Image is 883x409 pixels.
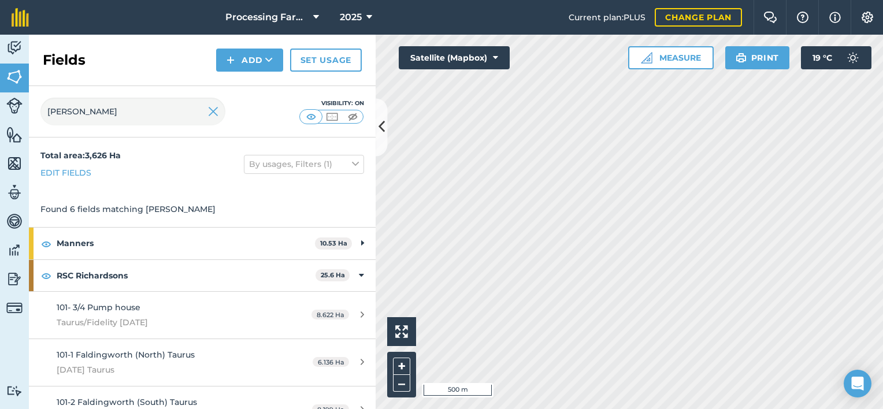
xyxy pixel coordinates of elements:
img: fieldmargin Logo [12,8,29,27]
button: 19 °C [801,46,871,69]
img: svg+xml;base64,PHN2ZyB4bWxucz0iaHR0cDovL3d3dy53My5vcmcvMjAwMC9zdmciIHdpZHRoPSI1MCIgaGVpZ2h0PSI0MC... [346,111,360,122]
img: svg+xml;base64,PHN2ZyB4bWxucz0iaHR0cDovL3d3dy53My5vcmcvMjAwMC9zdmciIHdpZHRoPSI1MCIgaGVpZ2h0PSI0MC... [325,111,339,122]
strong: Total area : 3,626 Ha [40,150,121,161]
img: A question mark icon [796,12,810,23]
div: Manners10.53 Ha [29,228,376,259]
span: Current plan : PLUS [569,11,645,24]
span: 101- 3/4 Pump house [57,302,140,313]
img: svg+xml;base64,PHN2ZyB4bWxucz0iaHR0cDovL3d3dy53My5vcmcvMjAwMC9zdmciIHdpZHRoPSIxNyIgaGVpZ2h0PSIxNy... [829,10,841,24]
a: Set usage [290,49,362,72]
img: svg+xml;base64,PD94bWwgdmVyc2lvbj0iMS4wIiBlbmNvZGluZz0idXRmLTgiPz4KPCEtLSBHZW5lcmF0b3I6IEFkb2JlIE... [6,385,23,396]
img: svg+xml;base64,PD94bWwgdmVyc2lvbj0iMS4wIiBlbmNvZGluZz0idXRmLTgiPz4KPCEtLSBHZW5lcmF0b3I6IEFkb2JlIE... [6,270,23,288]
img: svg+xml;base64,PD94bWwgdmVyc2lvbj0iMS4wIiBlbmNvZGluZz0idXRmLTgiPz4KPCEtLSBHZW5lcmF0b3I6IEFkb2JlIE... [6,98,23,114]
strong: Manners [57,228,315,259]
button: – [393,375,410,392]
button: Measure [628,46,714,69]
span: 101-2 Faldingworth (South) Taurus [57,397,197,407]
button: Add [216,49,283,72]
img: svg+xml;base64,PHN2ZyB4bWxucz0iaHR0cDovL3d3dy53My5vcmcvMjAwMC9zdmciIHdpZHRoPSIxOCIgaGVpZ2h0PSIyNC... [41,237,51,251]
img: svg+xml;base64,PD94bWwgdmVyc2lvbj0iMS4wIiBlbmNvZGluZz0idXRmLTgiPz4KPCEtLSBHZW5lcmF0b3I6IEFkb2JlIE... [6,300,23,316]
a: Change plan [655,8,742,27]
a: Edit fields [40,166,91,179]
div: RSC Richardsons25.6 Ha [29,260,376,291]
span: Processing Farms [225,10,309,24]
img: svg+xml;base64,PHN2ZyB4bWxucz0iaHR0cDovL3d3dy53My5vcmcvMjAwMC9zdmciIHdpZHRoPSI1NiIgaGVpZ2h0PSI2MC... [6,155,23,172]
a: 101- 3/4 Pump houseTaurus/Fidelity [DATE]8.622 Ha [29,292,376,339]
span: [DATE] Taurus [57,363,274,376]
button: + [393,358,410,375]
img: svg+xml;base64,PD94bWwgdmVyc2lvbj0iMS4wIiBlbmNvZGluZz0idXRmLTgiPz4KPCEtLSBHZW5lcmF0b3I6IEFkb2JlIE... [841,46,865,69]
a: 101-1 Faldingworth (North) Taurus[DATE] Taurus6.136 Ha [29,339,376,386]
span: 2025 [340,10,362,24]
span: 101-1 Faldingworth (North) Taurus [57,349,195,360]
img: Two speech bubbles overlapping with the left bubble in the forefront [763,12,777,23]
img: Four arrows, one pointing top left, one top right, one bottom right and the last bottom left [395,325,408,338]
div: Open Intercom Messenger [844,370,871,397]
div: Found 6 fields matching [PERSON_NAME] [29,191,376,227]
button: Satellite (Mapbox) [399,46,510,69]
strong: 10.53 Ha [320,239,347,247]
img: svg+xml;base64,PHN2ZyB4bWxucz0iaHR0cDovL3d3dy53My5vcmcvMjAwMC9zdmciIHdpZHRoPSIyMiIgaGVpZ2h0PSIzMC... [208,105,218,118]
img: svg+xml;base64,PHN2ZyB4bWxucz0iaHR0cDovL3d3dy53My5vcmcvMjAwMC9zdmciIHdpZHRoPSIxOSIgaGVpZ2h0PSIyNC... [736,51,747,65]
span: Taurus/Fidelity [DATE] [57,316,274,329]
div: Visibility: On [299,99,364,108]
h2: Fields [43,51,86,69]
strong: 25.6 Ha [321,271,345,279]
img: svg+xml;base64,PD94bWwgdmVyc2lvbj0iMS4wIiBlbmNvZGluZz0idXRmLTgiPz4KPCEtLSBHZW5lcmF0b3I6IEFkb2JlIE... [6,39,23,57]
img: svg+xml;base64,PD94bWwgdmVyc2lvbj0iMS4wIiBlbmNvZGluZz0idXRmLTgiPz4KPCEtLSBHZW5lcmF0b3I6IEFkb2JlIE... [6,184,23,201]
img: A cog icon [860,12,874,23]
img: Ruler icon [641,52,652,64]
img: svg+xml;base64,PD94bWwgdmVyc2lvbj0iMS4wIiBlbmNvZGluZz0idXRmLTgiPz4KPCEtLSBHZW5lcmF0b3I6IEFkb2JlIE... [6,241,23,259]
img: svg+xml;base64,PHN2ZyB4bWxucz0iaHR0cDovL3d3dy53My5vcmcvMjAwMC9zdmciIHdpZHRoPSI1NiIgaGVpZ2h0PSI2MC... [6,68,23,85]
img: svg+xml;base64,PHN2ZyB4bWxucz0iaHR0cDovL3d3dy53My5vcmcvMjAwMC9zdmciIHdpZHRoPSIxOCIgaGVpZ2h0PSIyNC... [41,269,51,282]
input: Search [40,98,225,125]
img: svg+xml;base64,PHN2ZyB4bWxucz0iaHR0cDovL3d3dy53My5vcmcvMjAwMC9zdmciIHdpZHRoPSI1MCIgaGVpZ2h0PSI0MC... [304,111,318,122]
img: svg+xml;base64,PD94bWwgdmVyc2lvbj0iMS4wIiBlbmNvZGluZz0idXRmLTgiPz4KPCEtLSBHZW5lcmF0b3I6IEFkb2JlIE... [6,213,23,230]
img: svg+xml;base64,PHN2ZyB4bWxucz0iaHR0cDovL3d3dy53My5vcmcvMjAwMC9zdmciIHdpZHRoPSIxNCIgaGVpZ2h0PSIyNC... [227,53,235,67]
span: 19 ° C [812,46,832,69]
strong: RSC Richardsons [57,260,316,291]
span: 6.136 Ha [313,357,349,367]
img: svg+xml;base64,PHN2ZyB4bWxucz0iaHR0cDovL3d3dy53My5vcmcvMjAwMC9zdmciIHdpZHRoPSI1NiIgaGVpZ2h0PSI2MC... [6,126,23,143]
button: Print [725,46,790,69]
span: 8.622 Ha [311,310,349,319]
button: By usages, Filters (1) [244,155,364,173]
